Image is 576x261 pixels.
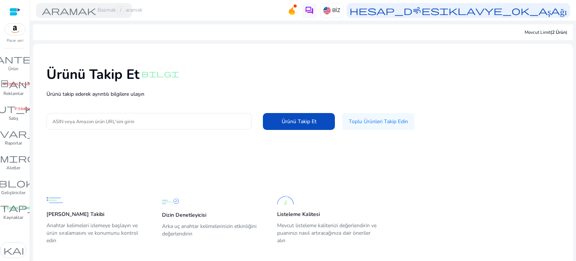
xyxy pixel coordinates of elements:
[6,165,20,171] font: Aletler
[3,91,24,97] font: Reklamlar
[46,192,63,209] img: Anahtar Kelime Takibi
[162,211,206,219] font: Dizin Denetleyicisi
[46,211,104,218] font: [PERSON_NAME] Takibi
[277,211,320,218] font: Listeleme Kalitesi
[332,7,340,14] font: BİZ
[566,29,567,35] font: )
[15,107,60,110] font: fiber_manuel_kayıt
[120,7,121,14] font: /
[5,140,22,146] font: Raporlar
[46,91,144,98] font: Ürünü takip ederek ayrıntılı bilgilere ulaşın
[5,24,25,35] img: amazon.svg
[277,222,376,244] font: Mevcut listeleme kalitenizi değerlendirin ve puanınızı nasıl artıracağınıza dair öneriler alın
[3,82,49,86] font: fiber_manuel_kayıt
[46,222,138,244] font: Anahtar kelimeleri izlemeye başlayın ve ürün sıralamasını ve konumunu kontrol edin
[97,6,116,14] font: Basmak
[448,5,567,16] font: klavye_ok_aşağı
[277,192,294,209] img: Listeleme Kalitesi
[1,190,25,196] font: Geliştiriciler
[46,65,139,84] font: Ürünü Takip Et
[550,29,566,35] font: (2 Ürün
[162,223,256,237] font: Arka uç anahtar kelimelerinizin etkinliğini değerlendirin
[3,245,105,255] font: karanlık_mod
[323,7,331,14] img: us.svg
[42,5,96,16] font: aramak
[126,6,142,14] font: aramak
[3,214,23,220] font: Kaynaklar
[9,115,18,121] font: Satış
[349,5,448,16] font: hesap_dairesi
[141,69,179,78] font: bilgi
[3,206,49,210] font: fiber_manuel_kayıt
[7,38,23,43] font: Pazar yeri
[525,29,550,35] font: Mevcut Limit
[8,66,18,72] font: Ürün
[162,193,179,210] img: Dizin Denetleyicisi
